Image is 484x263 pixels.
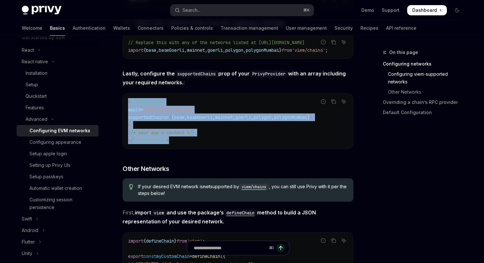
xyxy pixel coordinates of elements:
span: mainnet [187,47,205,53]
span: , [205,47,207,53]
span: import [128,47,143,53]
div: Setup [26,81,38,89]
span: PrivyProvider [131,99,164,105]
span: ; [202,238,205,244]
div: Search... [182,6,200,14]
span: > [166,137,169,143]
input: Ask a question... [194,241,266,255]
a: Installation [17,67,99,79]
span: baseGoerli [187,114,213,120]
a: Configuring EVM networks [17,125,99,136]
span: { [169,114,172,120]
span: On this page [389,49,418,56]
span: from [282,47,292,53]
button: Report incorrect code [319,38,327,46]
span: polygon [254,114,271,120]
div: React [22,46,34,54]
a: Recipes [360,20,378,36]
a: Welcome [22,20,42,36]
button: Report incorrect code [319,97,327,106]
span: goerli [236,114,251,120]
span: mainnet [215,114,233,120]
span: polygonMumbai [274,114,307,120]
span: { [143,238,146,244]
span: [ [172,114,174,120]
a: API reference [386,20,416,36]
a: Dashboard [407,5,447,15]
span: ; [325,47,328,53]
div: Android [22,227,38,234]
span: ] [307,114,310,120]
strong: import and use the package’s method to build a JSON representation of your desired network. [123,209,316,225]
div: Swift [22,215,32,223]
span: , [184,47,187,53]
span: 'viem' [187,238,202,244]
span: supportedChains [128,114,166,120]
span: "your-privy-app-id" [143,107,192,112]
code: viem [151,209,166,216]
div: Unity [22,250,32,257]
a: Configuring viem-supported networks [383,69,467,87]
span: , [156,47,159,53]
span: , [233,114,236,120]
a: defineChain [224,209,257,216]
div: Features [26,104,44,112]
span: : [123,69,353,87]
span: </ [128,137,133,143]
span: goerli [207,47,223,53]
span: = [166,114,169,120]
button: Copy the contents from the code block [329,236,338,245]
button: Toggle Swift section [17,213,99,225]
code: PrivyProvider [250,70,288,77]
span: defineChain [146,238,174,244]
a: Wallets [113,20,130,36]
a: Setting up Privy UIs [17,159,99,171]
span: from [177,238,187,244]
a: Overriding a chain’s RPC provider [383,97,467,107]
button: Ask AI [340,236,348,245]
span: , [213,114,215,120]
span: < [128,99,131,105]
div: Setup apple login [29,150,67,158]
a: Security [335,20,353,36]
span: polygonMumbai [246,47,279,53]
a: Default Configuration [383,107,467,118]
div: Installation [26,69,47,77]
div: Customizing session persistence [29,196,95,211]
a: User management [286,20,327,36]
span: ⌘ K [303,8,310,13]
strong: not [203,184,210,189]
button: Toggle Flutter section [17,236,99,248]
button: Toggle Android section [17,225,99,236]
button: Toggle Advanced section [17,113,99,125]
span: , [271,114,274,120]
a: Policies & controls [171,20,213,36]
button: Toggle React section [17,44,99,56]
span: 'viem/chains' [292,47,325,53]
button: Toggle Unity section [17,248,99,259]
span: , [184,114,187,120]
button: Toggle dark mode [452,5,462,15]
button: Copy the contents from the code block [329,97,338,106]
code: viem/chains [239,184,269,190]
span: } [279,47,282,53]
button: Copy the contents from the code block [329,38,338,46]
span: First, [123,208,353,226]
span: > [128,122,131,128]
a: Basics [50,20,65,36]
a: Authentication [73,20,106,36]
a: Automatic wallet creation [17,182,99,194]
a: Connectors [138,20,164,36]
button: Ask AI [340,97,348,106]
img: dark logo [22,6,61,15]
span: appId [128,107,141,112]
a: Features [17,102,99,113]
a: Transaction management [221,20,278,36]
div: React native [22,58,48,66]
span: , [251,114,254,120]
span: { [143,47,146,53]
div: Setting up Privy UIs [29,161,70,169]
a: Quickstart [17,90,99,102]
svg: Tip [129,184,133,190]
button: Send message [276,244,285,252]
